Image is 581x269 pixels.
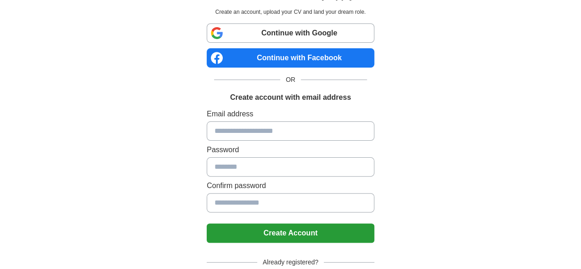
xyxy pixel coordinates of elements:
[207,48,374,68] a: Continue with Facebook
[207,180,374,191] label: Confirm password
[207,144,374,155] label: Password
[209,8,372,16] p: Create an account, upload your CV and land your dream role.
[207,223,374,243] button: Create Account
[257,258,324,267] span: Already registered?
[207,23,374,43] a: Continue with Google
[280,75,301,85] span: OR
[207,109,374,120] label: Email address
[230,92,351,103] h1: Create account with email address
